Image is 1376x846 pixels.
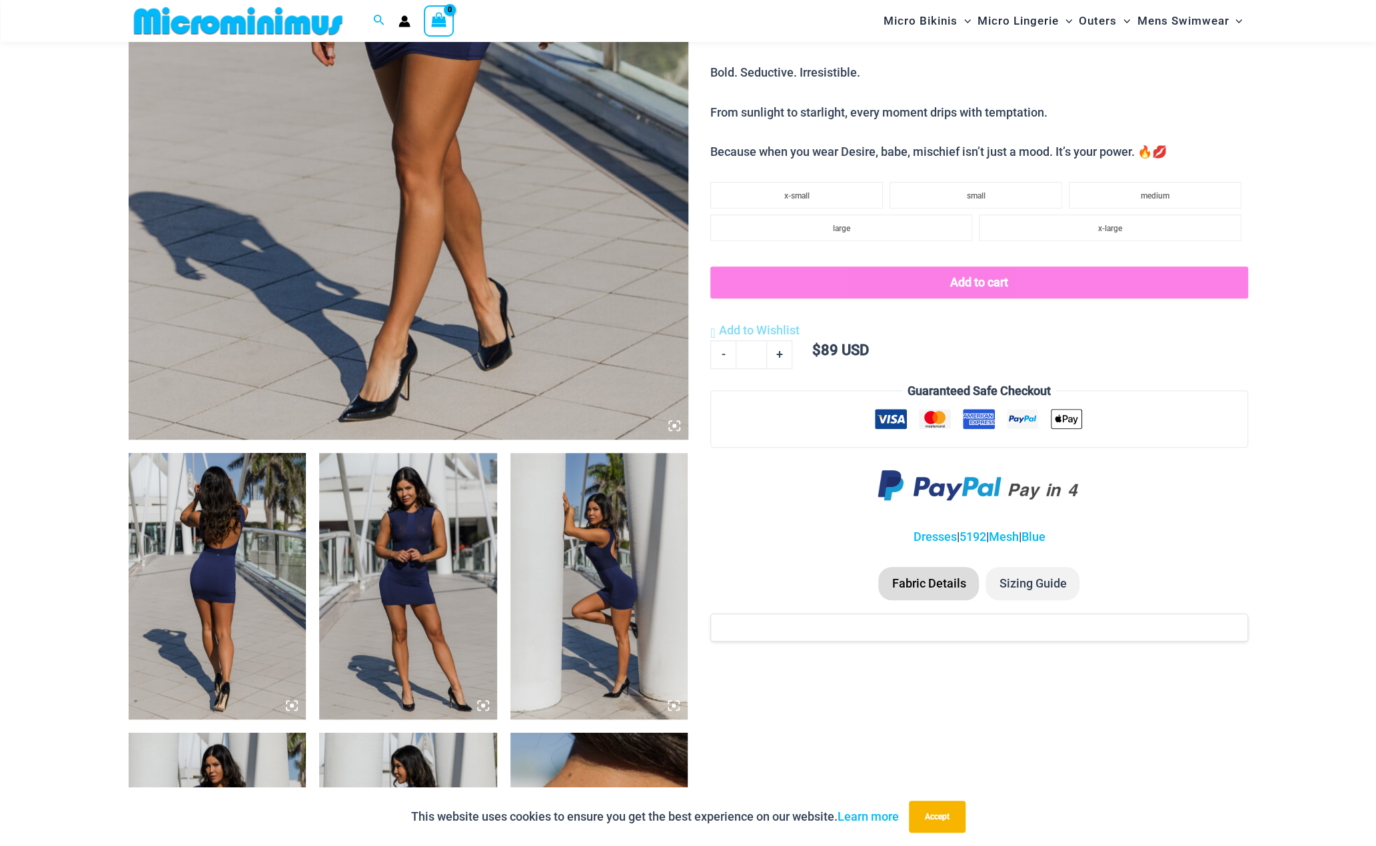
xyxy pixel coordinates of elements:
a: Add to Wishlist [710,320,799,340]
li: x-small [710,182,883,209]
a: Micro LingerieMenu ToggleMenu Toggle [974,4,1075,38]
p: This website uses cookies to ensure you get the best experience on our website. [411,807,899,827]
a: Learn more [838,809,899,823]
span: medium [1141,191,1169,201]
span: Add to Wishlist [718,323,799,337]
a: Micro BikinisMenu ToggleMenu Toggle [880,4,974,38]
li: large [710,214,972,241]
a: + [767,340,792,368]
span: Menu Toggle [1229,4,1242,38]
a: Search icon link [373,13,385,29]
button: Accept [909,801,966,833]
li: x-large [979,214,1241,241]
p: | | | [710,527,1247,547]
a: Mens SwimwearMenu ToggleMenu Toggle [1133,4,1245,38]
span: x-small [784,191,810,201]
li: medium [1069,182,1241,209]
span: x-large [1098,224,1122,233]
nav: Site Navigation [878,2,1248,40]
span: Outers [1079,4,1117,38]
a: Account icon link [398,15,410,27]
img: Desire Me Navy 5192 Dress [319,453,497,719]
li: small [890,182,1062,209]
span: Micro Bikinis [884,4,958,38]
img: Desire Me Navy 5192 Dress [129,453,307,719]
img: MM SHOP LOGO FLAT [129,6,348,36]
li: Fabric Details [878,567,979,600]
span: small [966,191,985,201]
span: Menu Toggle [1117,4,1130,38]
li: Sizing Guide [986,567,1079,600]
img: Desire Me Navy 5192 Dress [510,453,688,719]
bdi: 89 USD [812,342,868,358]
a: 5192 [959,530,986,544]
span: $ [812,342,820,358]
span: large [833,224,850,233]
a: Dresses [913,530,956,544]
button: Add to cart [710,266,1247,298]
a: OutersMenu ToggleMenu Toggle [1075,4,1133,38]
a: Mesh [988,530,1018,544]
span: Menu Toggle [1059,4,1072,38]
span: Micro Lingerie [978,4,1059,38]
span: Mens Swimwear [1137,4,1229,38]
a: Blue [1021,530,1045,544]
a: View Shopping Cart, empty [424,5,454,36]
input: Product quantity [736,340,767,368]
span: Menu Toggle [958,4,971,38]
legend: Guaranteed Safe Checkout [902,381,1056,401]
a: - [710,340,736,368]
